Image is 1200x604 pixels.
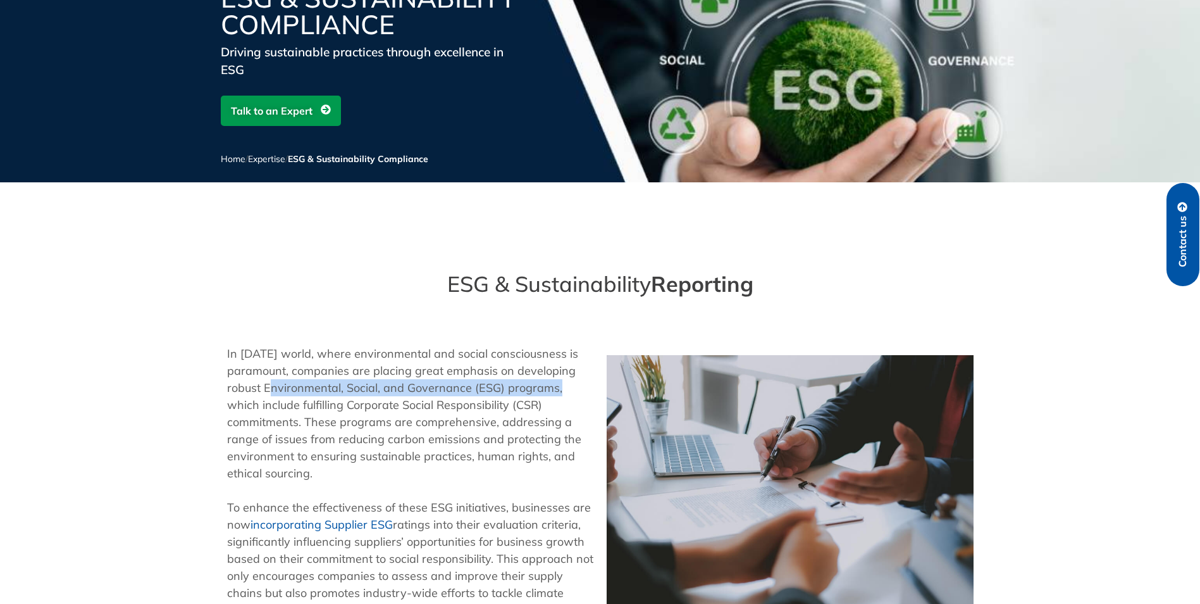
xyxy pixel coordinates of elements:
[1166,183,1199,286] a: Contact us
[221,153,428,165] span: / /
[231,99,312,123] span: Talk to an Expert
[251,517,393,532] a: incorporating Supplier ESG
[1177,216,1189,267] span: Contact us
[248,153,285,165] a: Expertise
[221,96,341,126] a: Talk to an Expert
[651,270,753,298] span: Reporting
[288,153,428,165] span: ESG & Sustainability Compliance
[221,271,980,298] div: ESG & Sustainability
[221,153,245,165] a: Home
[227,345,594,482] p: In [DATE] world, where environmental and social consciousness is paramount, companies are placing...
[221,43,524,79] div: Driving sustainable practices through excellence in ESG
